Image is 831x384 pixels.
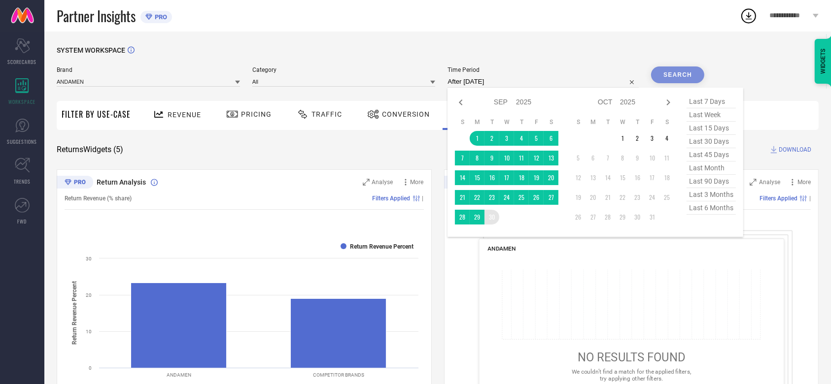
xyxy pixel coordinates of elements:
[586,151,600,165] td: Mon Oct 06 2025
[687,161,736,175] span: last month
[600,118,615,126] th: Tuesday
[65,195,132,202] span: Return Revenue (% share)
[600,170,615,185] td: Tue Oct 14 2025
[645,131,659,146] td: Fri Oct 03 2025
[14,178,31,185] span: TRENDS
[615,210,630,224] td: Wed Oct 29 2025
[499,151,514,165] td: Wed Sep 10 2025
[645,118,659,126] th: Friday
[687,135,736,148] span: last 30 days
[645,170,659,185] td: Fri Oct 17 2025
[544,118,558,126] th: Saturday
[572,368,691,382] span: We couldn’t find a match for the applied filters, try applying other filters.
[529,151,544,165] td: Fri Sep 12 2025
[373,195,411,202] span: Filters Applied
[97,178,146,186] span: Return Analysis
[455,170,470,185] td: Sun Sep 14 2025
[759,179,780,186] span: Analyse
[448,76,639,88] input: Select time period
[645,151,659,165] td: Fri Oct 10 2025
[529,131,544,146] td: Fri Sep 05 2025
[586,170,600,185] td: Mon Oct 13 2025
[499,131,514,146] td: Wed Sep 03 2025
[630,151,645,165] td: Thu Oct 09 2025
[470,118,485,126] th: Monday
[600,190,615,205] td: Tue Oct 21 2025
[571,190,586,205] td: Sun Oct 19 2025
[586,190,600,205] td: Mon Oct 20 2025
[514,151,529,165] td: Thu Sep 11 2025
[687,148,736,161] span: last 45 days
[86,256,92,261] text: 30
[514,131,529,146] td: Thu Sep 04 2025
[687,122,736,135] span: last 15 days
[57,176,93,191] div: Premium
[544,151,558,165] td: Sat Sep 13 2025
[809,195,811,202] span: |
[615,118,630,126] th: Wednesday
[586,210,600,224] td: Mon Oct 27 2025
[645,190,659,205] td: Fri Oct 24 2025
[8,58,37,65] span: SCORECARDS
[455,151,470,165] td: Sun Sep 07 2025
[422,195,424,202] span: |
[485,131,499,146] td: Tue Sep 02 2025
[529,190,544,205] td: Fri Sep 26 2025
[662,96,674,108] div: Next month
[350,243,414,250] text: Return Revenue Percent
[687,95,736,108] span: last 7 days
[615,170,630,185] td: Wed Oct 15 2025
[600,151,615,165] td: Tue Oct 07 2025
[760,195,797,202] span: Filters Applied
[750,179,757,186] svg: Zoom
[89,365,92,371] text: 0
[57,46,125,54] span: SYSTEM WORKSPACE
[687,201,736,215] span: last 6 months
[544,170,558,185] td: Sat Sep 20 2025
[571,170,586,185] td: Sun Oct 12 2025
[71,281,78,345] tspan: Return Revenue Percent
[659,131,674,146] td: Sat Oct 04 2025
[470,131,485,146] td: Mon Sep 01 2025
[485,151,499,165] td: Tue Sep 09 2025
[313,372,364,378] text: COMPETITOR BRANDS
[57,66,240,73] span: Brand
[659,170,674,185] td: Sat Oct 18 2025
[615,131,630,146] td: Wed Oct 01 2025
[514,170,529,185] td: Thu Sep 18 2025
[470,170,485,185] td: Mon Sep 15 2025
[470,190,485,205] td: Mon Sep 22 2025
[152,13,167,21] span: PRO
[168,111,201,119] span: Revenue
[18,218,27,225] span: FWD
[571,151,586,165] td: Sun Oct 05 2025
[382,110,430,118] span: Conversion
[544,190,558,205] td: Sat Sep 27 2025
[62,108,131,120] span: Filter By Use-Case
[499,118,514,126] th: Wednesday
[630,210,645,224] td: Thu Oct 30 2025
[659,190,674,205] td: Sat Oct 25 2025
[86,329,92,334] text: 10
[9,98,36,105] span: WORKSPACE
[514,118,529,126] th: Thursday
[687,188,736,201] span: last 3 months
[372,179,393,186] span: Analyse
[571,118,586,126] th: Sunday
[470,210,485,224] td: Mon Sep 29 2025
[630,118,645,126] th: Thursday
[578,350,685,364] span: NO RESULTS FOUND
[687,175,736,188] span: last 90 days
[499,190,514,205] td: Wed Sep 24 2025
[659,151,674,165] td: Sat Oct 11 2025
[7,138,37,145] span: SUGGESTIONS
[600,210,615,224] td: Tue Oct 28 2025
[455,118,470,126] th: Sunday
[544,131,558,146] td: Sat Sep 06 2025
[312,110,342,118] span: Traffic
[499,170,514,185] td: Wed Sep 17 2025
[167,372,191,378] text: ANDAMEN
[645,210,659,224] td: Fri Oct 31 2025
[615,151,630,165] td: Wed Oct 08 2025
[571,210,586,224] td: Sun Oct 26 2025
